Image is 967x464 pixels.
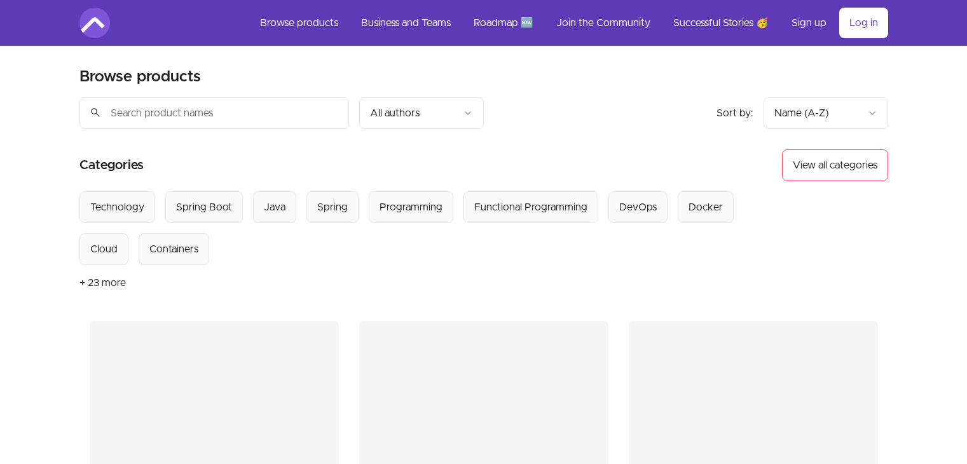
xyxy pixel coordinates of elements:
div: Spring Boot [176,200,232,215]
a: Browse products [250,8,348,38]
div: Cloud [90,242,118,257]
span: Sort by: [717,108,753,118]
div: Technology [90,200,144,215]
div: Spring [317,200,348,215]
a: Successful Stories 🥳 [663,8,779,38]
button: + 23 more [79,265,126,301]
a: Log in [839,8,888,38]
div: Functional Programming [474,200,587,215]
a: Sign up [781,8,837,38]
div: Programming [380,200,442,215]
div: Java [264,200,285,215]
h1: Browse products [79,67,201,87]
span: search [90,104,101,121]
button: View all categories [782,149,888,181]
a: Roadmap 🆕 [463,8,544,38]
nav: Main [250,8,888,38]
a: Business and Teams [351,8,461,38]
h2: Categories [79,149,144,181]
button: Filter by author [359,97,484,129]
div: Containers [149,242,198,257]
input: Search product names [79,97,349,129]
div: DevOps [619,200,657,215]
img: Amigoscode logo [79,8,110,38]
a: Join the Community [546,8,661,38]
button: Product sort options [764,97,888,129]
div: Docker [689,200,723,215]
